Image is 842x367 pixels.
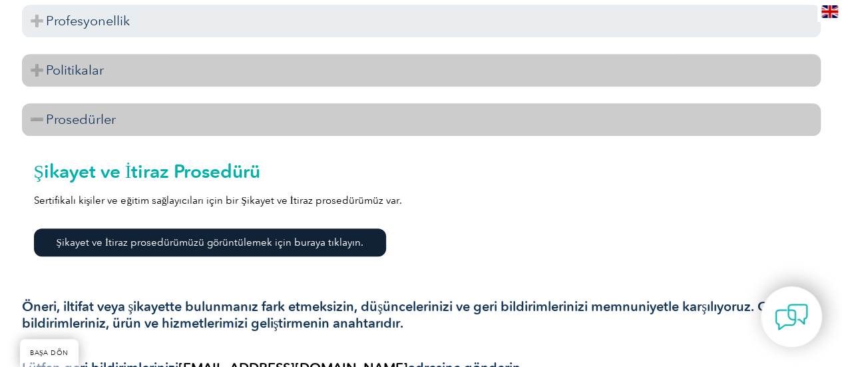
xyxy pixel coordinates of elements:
[34,228,386,256] a: Şikayet ve İtiraz prosedürümüzü görüntülemek için buraya tıklayın.
[22,298,783,331] font: Öneri, iltifat veya şikayette bulunmanız fark etmeksizin, düşüncelerinizi ve geri bildirimleriniz...
[46,13,130,29] font: Profesyonellik
[34,160,261,183] font: Şikayet ve İtiraz Prosedürü
[46,62,104,78] font: Politikalar
[775,300,808,334] img: contact-chat.png
[34,194,402,206] font: Sertifikalı kişiler ve eğitim sağlayıcıları için bir Şikayet ve İtiraz prosedürümüz var.
[821,5,838,18] img: en
[57,236,363,248] font: Şikayet ve İtiraz prosedürümüzü görüntülemek için buraya tıklayın.
[20,339,79,367] a: BAŞA DÖN
[30,349,69,357] font: BAŞA DÖN
[46,111,116,127] font: Prosedürler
